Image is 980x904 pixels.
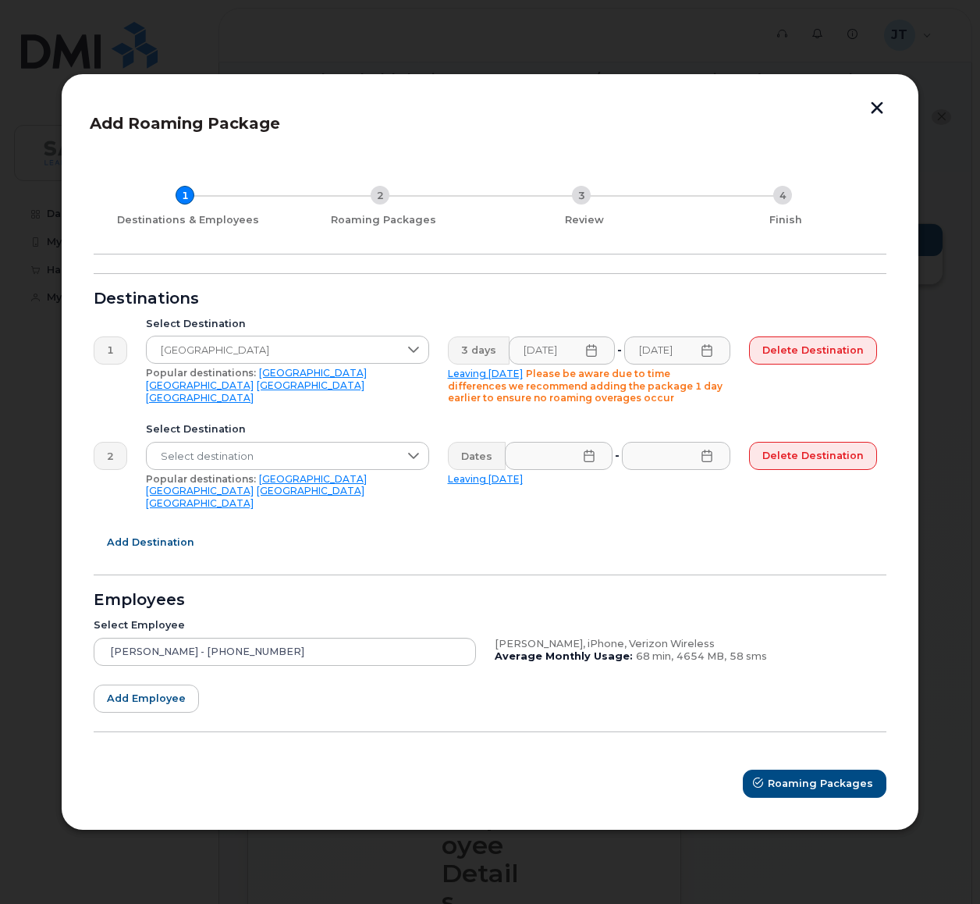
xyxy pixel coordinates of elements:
span: Please be aware due to time differences we recommend adding the package 1 day earlier to ensure n... [448,368,723,404]
div: Review [490,214,679,226]
div: Select Destination [146,318,429,330]
a: [GEOGRAPHIC_DATA] [259,367,367,379]
span: Mexico [147,336,399,365]
input: Please fill out this field [505,442,613,470]
a: [GEOGRAPHIC_DATA] [146,379,254,391]
div: - [614,336,625,365]
div: 3 [572,186,591,205]
button: Delete destination [749,442,877,470]
b: Average Monthly Usage: [495,650,633,662]
button: Delete destination [749,336,877,365]
a: [GEOGRAPHIC_DATA] [146,392,254,404]
span: Delete destination [762,343,864,358]
span: 4654 MB, [676,650,726,662]
div: [PERSON_NAME], iPhone, Verizon Wireless [495,638,877,650]
span: Popular destinations: [146,473,256,485]
div: Employees [94,594,886,607]
button: Roaming Packages [743,770,886,798]
a: [GEOGRAPHIC_DATA] [259,473,367,485]
input: Search device [94,638,476,666]
a: [GEOGRAPHIC_DATA] [146,485,254,496]
span: 58 sms [730,650,767,662]
div: Roaming Packages [289,214,478,226]
input: Please fill out this field [622,442,730,470]
div: Select Employee [94,619,476,632]
div: 2 [371,186,389,205]
a: [GEOGRAPHIC_DATA] [146,497,254,509]
div: 4 [773,186,792,205]
span: Select destination [147,443,399,471]
div: Finish [691,214,880,226]
div: Destinations [94,293,886,305]
span: Delete destination [762,448,864,463]
span: Popular destinations: [146,367,256,379]
span: Roaming Packages [768,776,873,791]
span: 68 min, [636,650,673,662]
div: - [612,442,623,470]
a: [GEOGRAPHIC_DATA] [257,379,364,391]
input: Please fill out this field [509,336,615,365]
a: Leaving [DATE] [448,368,523,379]
a: Leaving [DATE] [448,473,523,485]
iframe: Messenger Launcher [912,836,968,892]
a: [GEOGRAPHIC_DATA] [257,485,364,496]
div: Select Destination [146,423,429,436]
input: Please fill out this field [624,336,730,365]
span: Add Roaming Package [90,114,280,133]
